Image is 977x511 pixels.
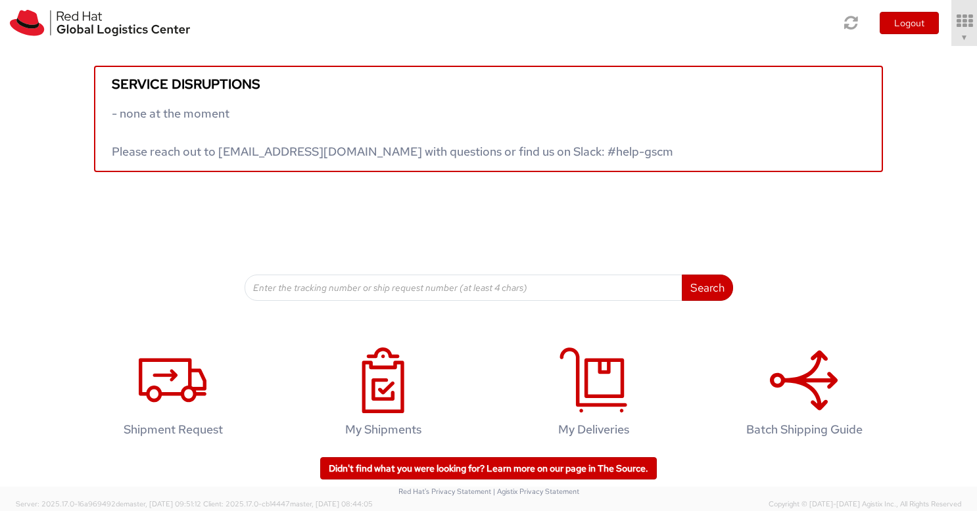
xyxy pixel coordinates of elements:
span: Client: 2025.17.0-cb14447 [203,499,373,508]
a: | Agistix Privacy Statement [493,487,579,496]
h5: Service disruptions [112,77,865,91]
span: Server: 2025.17.0-16a969492de [16,499,201,508]
a: Service disruptions - none at the moment Please reach out to [EMAIL_ADDRESS][DOMAIN_NAME] with qu... [94,66,883,172]
h4: My Deliveries [509,423,679,436]
a: Red Hat's Privacy Statement [398,487,491,496]
a: Batch Shipping Guide [705,334,903,456]
button: Search [682,275,733,301]
input: Enter the tracking number or ship request number (at least 4 chars) [245,275,682,301]
h4: Shipment Request [88,423,258,436]
span: Copyright © [DATE]-[DATE] Agistix Inc., All Rights Reserved [769,499,961,510]
span: master, [DATE] 08:44:05 [290,499,373,508]
a: Didn't find what you were looking for? Learn more on our page in The Source. [320,457,657,479]
span: ▼ [961,32,968,43]
a: Shipment Request [74,334,272,456]
h4: My Shipments [298,423,468,436]
a: My Shipments [285,334,482,456]
a: My Deliveries [495,334,692,456]
h4: Batch Shipping Guide [719,423,889,436]
button: Logout [880,12,939,34]
span: master, [DATE] 09:51:12 [124,499,201,508]
img: rh-logistics-00dfa346123c4ec078e1.svg [10,10,190,36]
span: - none at the moment Please reach out to [EMAIL_ADDRESS][DOMAIN_NAME] with questions or find us o... [112,106,673,159]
